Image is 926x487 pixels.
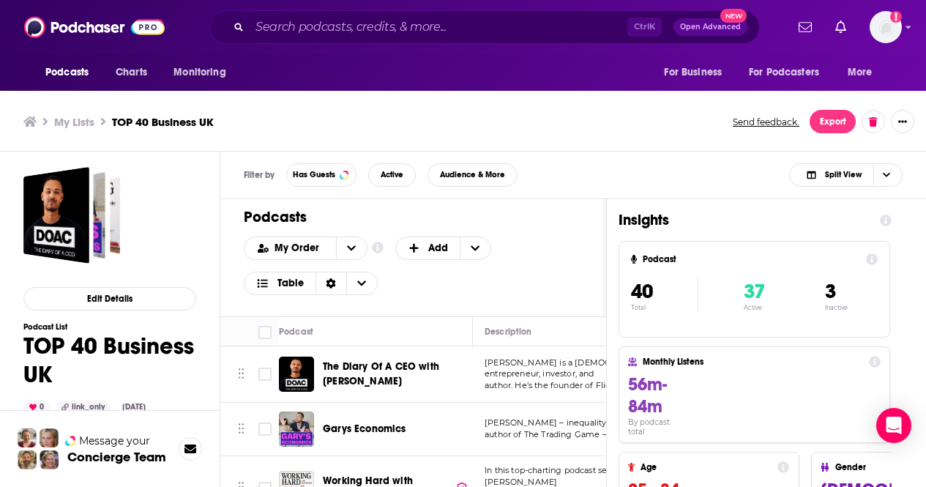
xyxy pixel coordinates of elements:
span: [PERSON_NAME] – inequality economist, former trader and [485,417,728,428]
a: Charts [106,59,156,86]
a: My Lists [54,115,94,129]
h1: TOP 40 Business UK [23,332,196,389]
button: Active [368,163,416,187]
span: Podcasts [45,62,89,83]
span: Monitoring [173,62,225,83]
span: Charts [116,62,147,83]
a: TOP 40 Business UK [23,167,120,264]
span: Add [428,243,448,253]
span: Has Guests [293,171,335,179]
span: 56m-84m [628,373,667,417]
img: User Profile [870,11,902,43]
span: Message your [79,434,150,448]
h1: Insights [619,211,868,229]
button: Choose View [789,163,903,187]
button: Send feedback. [728,116,804,128]
h4: Age [641,462,772,472]
a: The Diary Of A CEO with [PERSON_NAME] [323,360,468,389]
span: Active [381,171,403,179]
p: Total [631,304,698,311]
span: The Diary Of A CEO with [PERSON_NAME] [323,360,439,387]
svg: Add a profile image [890,11,902,23]
span: Garys Economics [323,423,406,435]
button: Move [236,418,246,440]
span: Split View [825,171,862,179]
img: Barbara Profile [40,450,59,469]
h4: Podcast [643,254,860,264]
p: Active [744,304,765,311]
div: Open Intercom Messenger [876,408,911,443]
span: My Order [275,243,324,253]
button: Edit Details [23,287,196,311]
button: Show More Button [891,110,914,133]
h2: Choose List sort [244,237,367,260]
span: Toggle select row [258,423,272,436]
button: open menu [654,59,740,86]
h4: Monthly Listens [643,357,862,367]
button: Show profile menu [870,11,902,43]
button: Export [810,110,856,133]
a: Show notifications dropdown [829,15,852,40]
span: author of The Trading Game – explains how real w [485,429,690,439]
input: Search podcasts, credits, & more... [250,15,627,39]
span: Table [277,278,304,289]
span: For Business [664,62,722,83]
span: Ctrl K [627,18,662,37]
span: Toggle select row [258,368,272,381]
p: Inactive [825,304,848,311]
h3: Podcast List [23,322,196,332]
div: link_only [56,401,111,414]
button: open menu [739,59,840,86]
h4: By podcast total [628,417,688,436]
span: Open Advanced [680,23,741,31]
span: More [848,62,873,83]
div: Podcast [279,323,313,341]
div: Search podcasts, credits, & more... [209,10,760,44]
a: Show additional information [372,241,384,255]
span: Logged in as YiyanWang [870,11,902,43]
button: open menu [163,59,244,86]
div: Sort Direction [315,272,346,294]
img: Sydney Profile [18,428,37,447]
button: Choose View [244,272,378,295]
div: 0 [23,401,50,414]
h3: Concierge Team [67,450,166,464]
h1: Podcasts [244,208,571,226]
a: Show notifications dropdown [793,15,818,40]
span: 3 [825,279,836,304]
button: + Add [395,237,492,260]
button: Has Guests [286,163,356,187]
div: [DATE] [116,401,152,413]
button: open menu [837,59,891,86]
span: [PERSON_NAME] is a [DEMOGRAPHIC_DATA] entrepreneur, investor, and [485,357,675,379]
span: New [720,9,747,23]
img: Podchaser - Follow, Share and Rate Podcasts [24,13,165,41]
img: Jon Profile [18,450,37,469]
button: Audience & More [427,163,518,187]
span: 37 [744,279,765,304]
span: 40 [631,279,653,304]
button: open menu [244,243,336,253]
span: author. He’s the founder of Flight Story – a media [485,380,686,390]
h3: Filter by [244,170,275,180]
img: Garys Economics [279,412,314,447]
button: Open AdvancedNew [673,18,747,36]
img: The Diary Of A CEO with Steven Bartlett [279,357,314,392]
button: open menu [336,237,367,259]
button: open menu [35,59,108,86]
span: For Podcasters [749,62,819,83]
span: Audience & More [440,171,505,179]
img: Jules Profile [40,428,59,447]
a: Garys Economics [323,422,406,436]
h3: TOP 40 Business UK [112,115,214,129]
button: Move [236,363,246,385]
span: In this top-charting podcast series, entrepreneur [PERSON_NAME] [485,465,679,487]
